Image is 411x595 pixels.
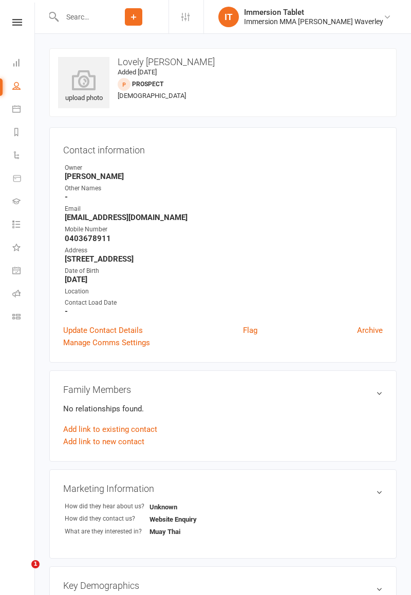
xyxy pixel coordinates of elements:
[218,7,239,27] div: IT
[63,435,144,448] a: Add link to new contact
[63,141,383,155] h3: Contact information
[31,560,40,568] span: 1
[150,503,177,511] strong: Unknown
[65,502,150,511] div: How did they hear about us?
[63,423,157,435] a: Add link to existing contact
[65,307,383,316] strong: -
[65,172,383,181] strong: [PERSON_NAME]
[65,213,383,222] strong: [EMAIL_ADDRESS][DOMAIN_NAME]
[150,528,180,535] strong: Muay Thai
[10,560,35,585] iframe: Intercom live chat
[65,298,383,308] div: Contact Load Date
[58,70,109,104] div: upload photo
[244,17,383,26] div: Immersion MMA [PERSON_NAME] Waverley
[65,225,383,234] div: Mobile Number
[65,266,383,276] div: Date of Birth
[357,324,383,336] a: Archive
[12,168,35,191] a: Product Sales
[65,287,383,296] div: Location
[12,98,35,122] a: Calendar
[65,275,383,284] strong: [DATE]
[65,192,383,202] strong: -
[12,122,35,145] a: Reports
[58,57,388,67] h3: Lovely [PERSON_NAME]
[65,527,150,537] div: What are they interested in?
[12,306,35,329] a: Class kiosk mode
[65,246,383,255] div: Address
[63,403,383,415] p: No relationships found.
[243,324,257,336] a: Flag
[63,580,383,591] h3: Key Demographics
[65,234,383,243] strong: 0403678911
[59,10,99,24] input: Search...
[150,515,197,523] strong: Website Enquiry
[65,163,383,173] div: Owner
[65,204,383,214] div: Email
[65,514,150,524] div: How did they contact us?
[12,237,35,260] a: What's New
[65,184,383,193] div: Other Names
[63,324,143,336] a: Update Contact Details
[12,260,35,283] a: General attendance kiosk mode
[63,483,383,494] h3: Marketing Information
[118,68,157,76] time: Added [DATE]
[12,75,35,98] a: People
[244,8,383,17] div: Immersion Tablet
[63,336,150,349] a: Manage Comms Settings
[12,283,35,306] a: Roll call kiosk mode
[63,384,383,395] h3: Family Members
[118,92,186,100] span: [DEMOGRAPHIC_DATA]
[132,81,163,88] snap: prospect
[65,254,383,264] strong: [STREET_ADDRESS]
[12,52,35,75] a: Dashboard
